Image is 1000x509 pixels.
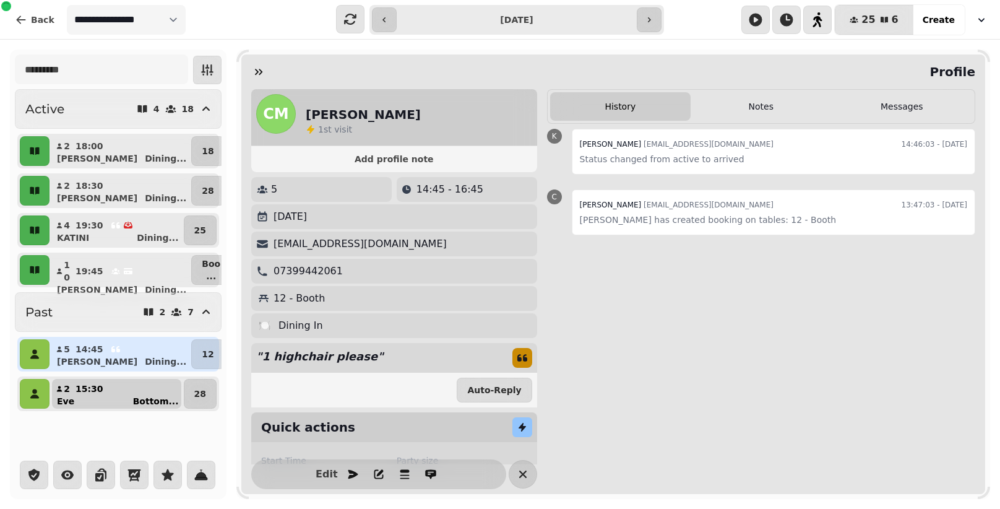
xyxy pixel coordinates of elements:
[57,192,137,204] p: [PERSON_NAME]
[306,106,421,123] h2: [PERSON_NAME]
[75,343,103,355] p: 14:45
[57,355,137,368] p: [PERSON_NAME]
[63,219,71,232] p: 4
[15,292,222,332] button: Past27
[397,455,527,467] label: Party size
[75,180,103,192] p: 18:30
[832,92,972,121] button: Messages
[202,258,220,270] p: Boo
[416,182,483,197] p: 14:45 - 16:45
[194,224,206,237] p: 25
[184,215,217,245] button: 25
[75,265,103,277] p: 19:45
[182,105,194,113] p: 18
[266,155,522,163] span: Add profile note
[278,318,323,333] p: Dining In
[552,133,557,140] span: K
[191,339,224,369] button: 12
[191,255,231,285] button: Boo...
[194,388,206,400] p: 28
[145,192,186,204] p: Dining ...
[145,355,186,368] p: Dining ...
[191,176,224,206] button: 28
[202,185,213,197] p: 28
[153,105,160,113] p: 4
[892,15,899,25] span: 6
[63,383,71,395] p: 2
[52,339,189,369] button: 514:45[PERSON_NAME]Dining...
[63,140,71,152] p: 2
[550,92,691,121] button: History
[580,140,642,149] span: [PERSON_NAME]
[75,140,103,152] p: 18:00
[191,136,224,166] button: 18
[57,284,137,296] p: [PERSON_NAME]
[902,137,967,152] time: 14:46:03 - [DATE]
[52,379,181,409] button: 215:30EveBottom...
[75,383,103,395] p: 15:30
[314,462,339,487] button: Edit
[25,100,64,118] h2: Active
[52,176,189,206] button: 218:30[PERSON_NAME]Dining...
[580,137,774,152] div: [EMAIL_ADDRESS][DOMAIN_NAME]
[274,237,447,251] p: [EMAIL_ADDRESS][DOMAIN_NAME]
[160,308,166,316] p: 2
[319,469,334,479] span: Edit
[145,152,186,165] p: Dining ...
[57,232,89,244] p: KATINI
[251,343,389,370] p: " 1 highchair please "
[137,232,178,244] p: Dining ...
[63,343,71,355] p: 5
[580,201,642,209] span: [PERSON_NAME]
[52,255,189,285] button: 1019:45[PERSON_NAME]Dining...
[15,89,222,129] button: Active418
[184,379,217,409] button: 28
[318,124,324,134] span: 1
[57,152,137,165] p: [PERSON_NAME]
[63,259,71,284] p: 10
[25,303,53,321] h2: Past
[861,15,875,25] span: 25
[318,123,352,136] p: visit
[259,318,271,333] p: 🍽️
[202,348,213,360] p: 12
[913,5,965,35] button: Create
[580,212,967,227] p: [PERSON_NAME] has created booking on tables: 12 - Booth
[63,180,71,192] p: 2
[31,15,54,24] span: Back
[133,395,179,407] p: Bottom ...
[256,151,532,167] button: Add profile note
[52,136,189,166] button: 218:00[PERSON_NAME]Dining...
[202,270,220,282] p: ...
[691,92,831,121] button: Notes
[187,308,194,316] p: 7
[263,107,289,121] span: CM
[902,198,967,212] time: 13:47:03 - [DATE]
[202,145,213,157] p: 18
[261,455,392,467] label: Start Time
[580,152,967,167] p: Status changed from active to arrived
[145,284,186,296] p: Dining ...
[5,5,64,35] button: Back
[261,419,355,436] h2: Quick actions
[324,124,334,134] span: st
[457,378,532,402] button: Auto-Reply
[835,5,913,35] button: 256
[925,63,975,80] h2: Profile
[274,209,307,224] p: [DATE]
[57,395,74,407] p: Eve
[274,291,325,306] p: 12 - Booth
[75,219,103,232] p: 19:30
[274,264,343,279] p: 07399442061
[923,15,955,24] span: Create
[551,193,556,201] span: C
[467,386,521,394] span: Auto-Reply
[52,215,181,245] button: 419:30KATINIDining...
[271,182,277,197] p: 5
[580,198,774,212] div: [EMAIL_ADDRESS][DOMAIN_NAME]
